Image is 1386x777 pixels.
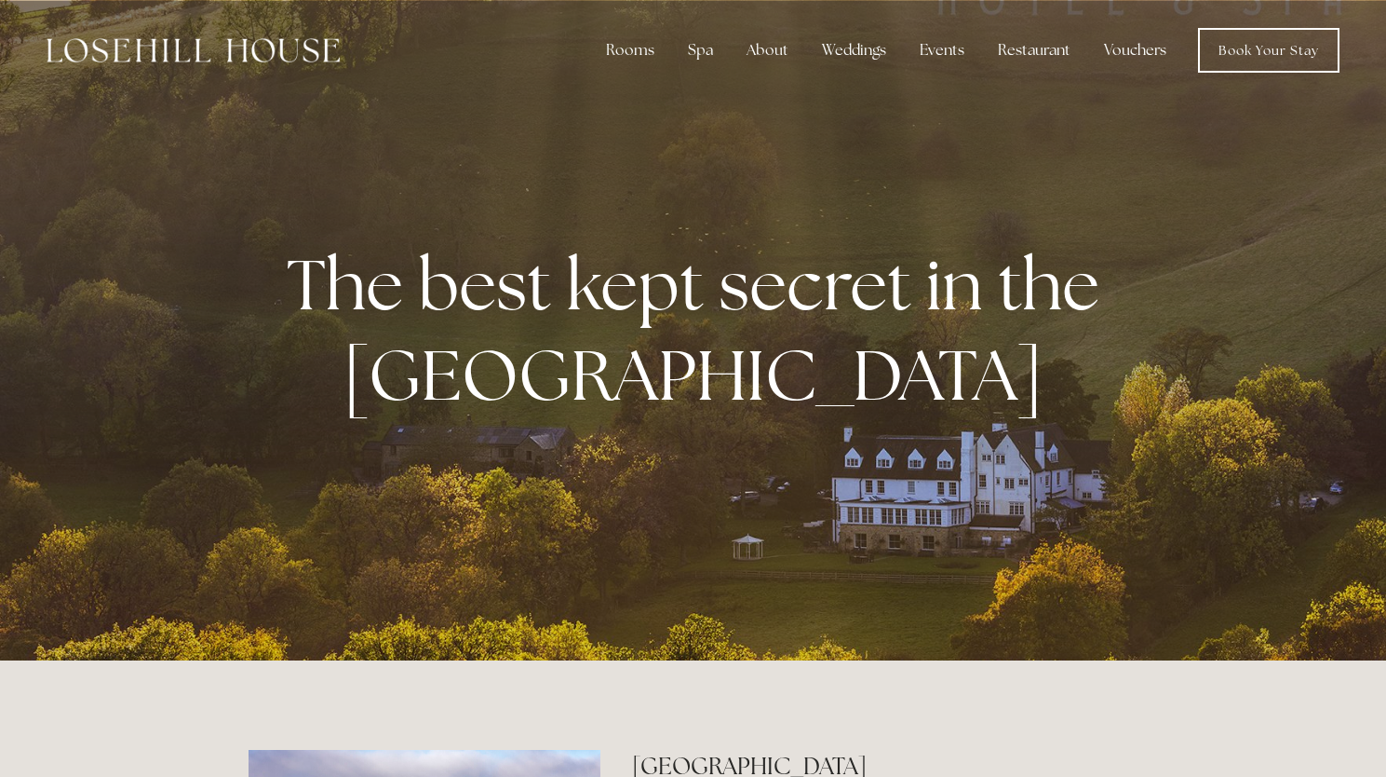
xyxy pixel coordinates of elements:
[1198,28,1339,73] a: Book Your Stay
[732,32,803,69] div: About
[807,32,901,69] div: Weddings
[591,32,669,69] div: Rooms
[1089,32,1181,69] a: Vouchers
[287,239,1114,421] strong: The best kept secret in the [GEOGRAPHIC_DATA]
[673,32,728,69] div: Spa
[983,32,1085,69] div: Restaurant
[905,32,979,69] div: Events
[47,38,340,62] img: Losehill House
